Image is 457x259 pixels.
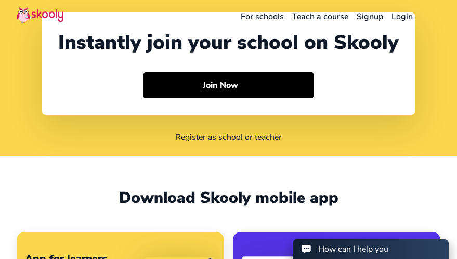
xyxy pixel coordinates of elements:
[143,72,314,98] button: Join Nowarrow forward outline
[352,8,387,25] a: Signup
[243,80,254,90] ion-icon: arrow forward outline
[387,8,417,25] a: Login
[58,29,399,56] div: Instantly join your school on Skooly
[237,8,288,25] a: For schools
[17,189,440,207] div: Download Skooly mobile app
[288,8,352,25] a: Teach a course
[425,8,440,25] button: menu outline
[175,132,282,143] a: Register as school or teacher
[17,7,63,23] img: Skooly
